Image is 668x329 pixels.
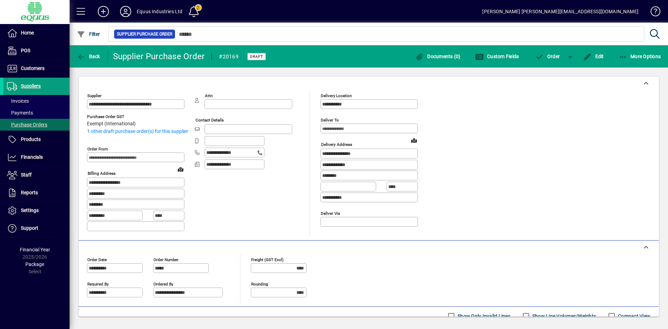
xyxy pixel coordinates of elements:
button: More Options [617,50,663,63]
a: Customers [3,60,70,77]
span: Package [25,261,44,267]
mat-label: Order number [153,257,178,262]
a: POS [3,42,70,60]
button: Filter [75,28,102,40]
button: Profile [114,5,137,18]
a: View on map [408,135,420,146]
span: Documents (0) [415,54,461,59]
span: Customers [21,65,45,71]
span: More Options [619,54,661,59]
button: Back [75,50,102,63]
mat-label: Order date [87,257,107,262]
span: Payments [7,110,33,116]
span: Home [21,30,34,36]
a: Invoices [3,95,70,107]
span: Edit [583,54,604,59]
span: Reports [21,190,38,195]
span: Products [21,136,41,142]
mat-label: Required by [87,281,109,286]
label: Show Only Invalid Lines [456,313,510,320]
mat-label: Deliver via [321,211,340,216]
a: Financials [3,149,70,166]
button: Add [92,5,114,18]
span: Settings [21,207,39,213]
mat-label: Ordered by [153,281,173,286]
span: Support [21,225,38,231]
a: Knowledge Base [645,1,659,24]
span: Invoices [7,98,29,104]
span: Staff [21,172,32,178]
a: Reports [3,184,70,202]
span: Filter [77,31,100,37]
mat-label: Delivery Location [321,93,352,98]
div: Supplier Purchase Order [113,51,205,62]
app-page-header-button: Back [70,50,108,63]
button: Order [532,50,563,63]
span: Supplier Purchase Order [117,31,172,38]
span: Suppliers [21,83,41,89]
span: Financial Year [20,247,50,252]
div: 1 other draft purchase order(s) for this supplier [87,128,195,135]
mat-label: Deliver To [321,118,339,123]
button: Custom Fields [474,50,521,63]
mat-label: Supplier [87,93,102,98]
div: #20169 [219,51,239,62]
a: Purchase Orders [3,119,70,131]
span: POS [21,48,30,53]
span: Purchase Orders [7,122,47,127]
label: Compact View [617,313,650,320]
button: Edit [581,50,606,63]
span: Custom Fields [475,54,519,59]
button: Documents (0) [414,50,462,63]
a: Settings [3,202,70,219]
a: View on map [175,164,186,175]
div: [PERSON_NAME] [PERSON_NAME][EMAIL_ADDRESS][DOMAIN_NAME] [482,6,638,17]
a: Home [3,24,70,42]
mat-label: Rounding [251,281,268,286]
span: Purchase Order GST [87,115,136,119]
label: Show Line Volumes/Weights [531,313,596,320]
a: Payments [3,107,70,119]
span: Draft [250,54,263,59]
mat-label: Freight (GST excl) [251,257,284,262]
a: Staff [3,166,70,184]
span: Order [535,54,560,59]
span: Financials [21,154,43,160]
mat-label: Order from [87,147,108,151]
div: Equus Industries Ltd [137,6,183,17]
mat-label: Attn [205,93,213,98]
a: Products [3,131,70,148]
span: Exempt (International) [87,121,136,127]
span: Back [77,54,100,59]
a: Support [3,220,70,237]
